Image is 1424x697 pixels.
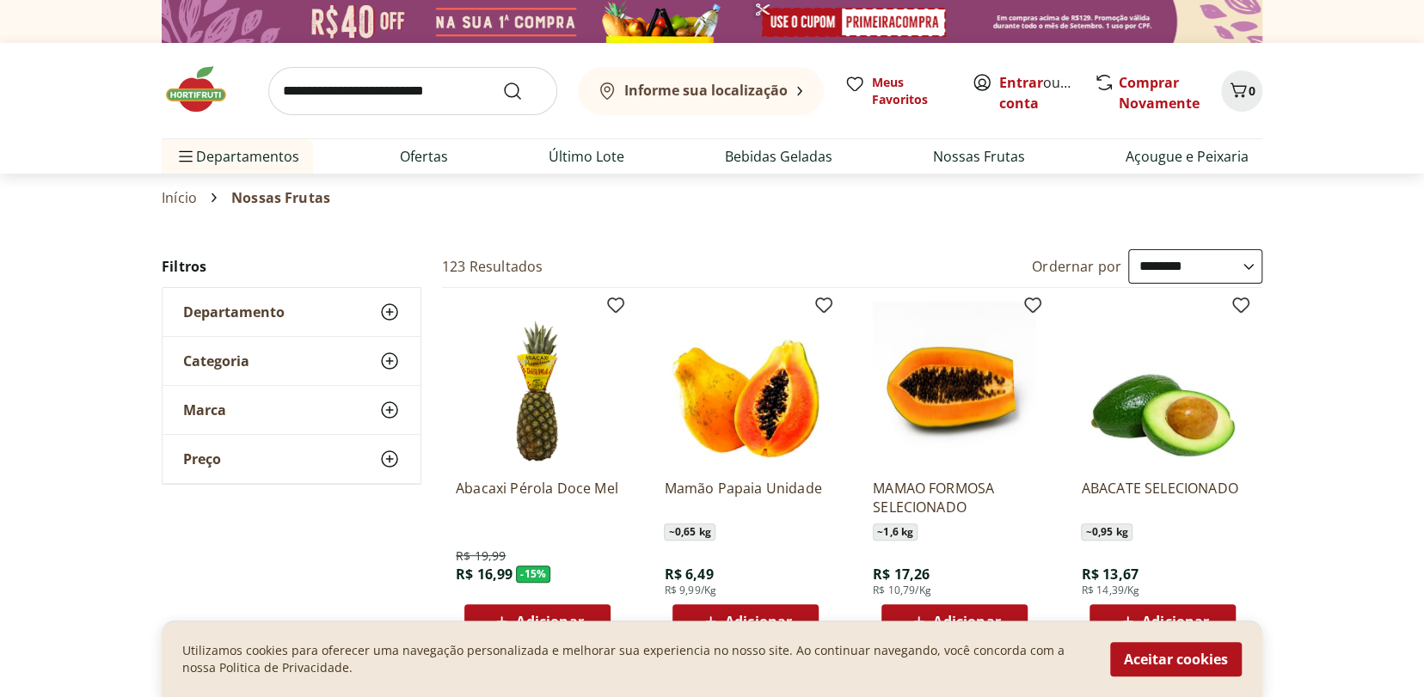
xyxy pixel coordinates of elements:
[183,401,226,419] span: Marca
[175,136,196,177] button: Menu
[1126,146,1249,167] a: Açougue e Peixaria
[1142,614,1209,628] span: Adicionar
[516,614,583,628] span: Adicionar
[1081,479,1244,517] a: ABACATE SELECIONADO
[1110,642,1242,676] button: Aceitar cookies
[1089,604,1236,639] button: Adicionar
[183,450,221,468] span: Preço
[163,337,420,385] button: Categoria
[1119,73,1200,113] a: Comprar Novamente
[464,604,611,639] button: Adicionar
[162,249,421,284] h2: Filtros
[999,73,1043,92] a: Entrar
[400,146,448,167] a: Ofertas
[881,604,1028,639] button: Adicionar
[999,73,1094,113] a: Criar conta
[502,81,543,101] button: Submit Search
[578,67,824,115] button: Informe sua localização
[672,604,819,639] button: Adicionar
[873,302,1036,465] img: MAMAO FORMOSA SELECIONADO
[933,614,1000,628] span: Adicionar
[1081,565,1138,584] span: R$ 13,67
[456,547,506,565] span: R$ 19,99
[873,479,1036,517] a: MAMAO FORMOSA SELECIONADO
[873,584,931,597] span: R$ 10,79/Kg
[1249,83,1255,99] span: 0
[664,302,827,465] img: Mamão Papaia Unidade
[442,257,543,276] h2: 123 Resultados
[725,614,792,628] span: Adicionar
[873,523,918,541] span: ~ 1,6 kg
[163,386,420,434] button: Marca
[516,566,550,583] span: - 15 %
[268,67,557,115] input: search
[664,479,827,517] a: Mamão Papaia Unidade
[933,146,1025,167] a: Nossas Frutas
[1032,257,1121,276] label: Ordernar por
[456,479,619,517] a: Abacaxi Pérola Doce Mel
[183,303,285,321] span: Departamento
[999,72,1076,113] span: ou
[664,565,713,584] span: R$ 6,49
[183,352,249,370] span: Categoria
[725,146,832,167] a: Bebidas Geladas
[456,565,513,584] span: R$ 16,99
[872,74,951,108] span: Meus Favoritos
[163,288,420,336] button: Departamento
[1081,584,1139,597] span: R$ 14,39/Kg
[549,146,624,167] a: Último Lote
[873,565,930,584] span: R$ 17,26
[175,136,299,177] span: Departamentos
[456,302,619,465] img: Abacaxi Pérola Doce Mel
[1221,70,1262,112] button: Carrinho
[162,190,197,205] a: Início
[163,435,420,483] button: Preço
[231,190,330,205] span: Nossas Frutas
[624,81,788,100] b: Informe sua localização
[844,74,951,108] a: Meus Favoritos
[1081,302,1244,465] img: ABACATE SELECIONADO
[664,523,715,541] span: ~ 0,65 kg
[162,64,248,115] img: Hortifruti
[182,642,1089,676] p: Utilizamos cookies para oferecer uma navegação personalizada e melhorar sua experiencia no nosso ...
[1081,523,1132,541] span: ~ 0,95 kg
[664,584,716,597] span: R$ 9,99/Kg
